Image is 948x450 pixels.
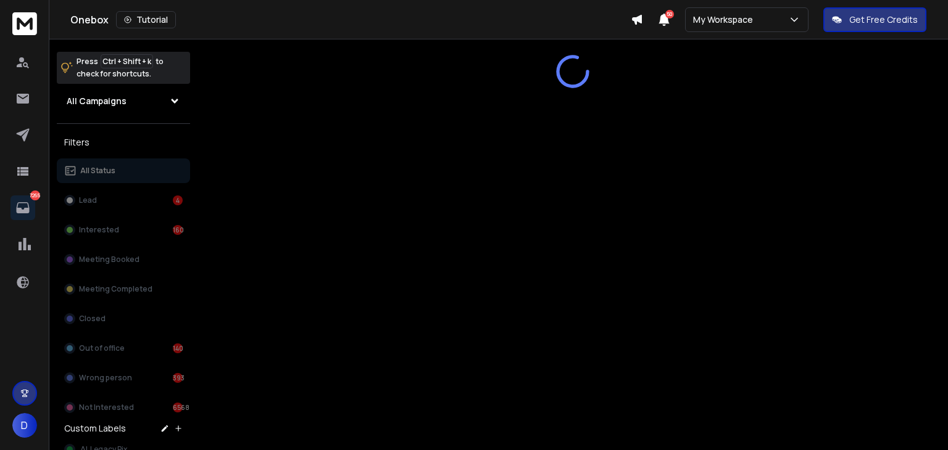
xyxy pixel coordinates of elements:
[77,55,164,80] p: Press to check for shortcuts.
[57,134,190,151] h3: Filters
[823,7,926,32] button: Get Free Credits
[665,10,674,18] span: 50
[693,14,758,26] p: My Workspace
[67,95,127,107] h1: All Campaigns
[57,89,190,113] button: All Campaigns
[70,11,631,28] div: Onebox
[101,54,153,68] span: Ctrl + Shift + k
[12,413,37,438] button: D
[10,195,35,220] a: 7265
[64,422,126,435] h3: Custom Labels
[30,190,40,200] p: 7265
[116,11,176,28] button: Tutorial
[849,14,918,26] p: Get Free Credits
